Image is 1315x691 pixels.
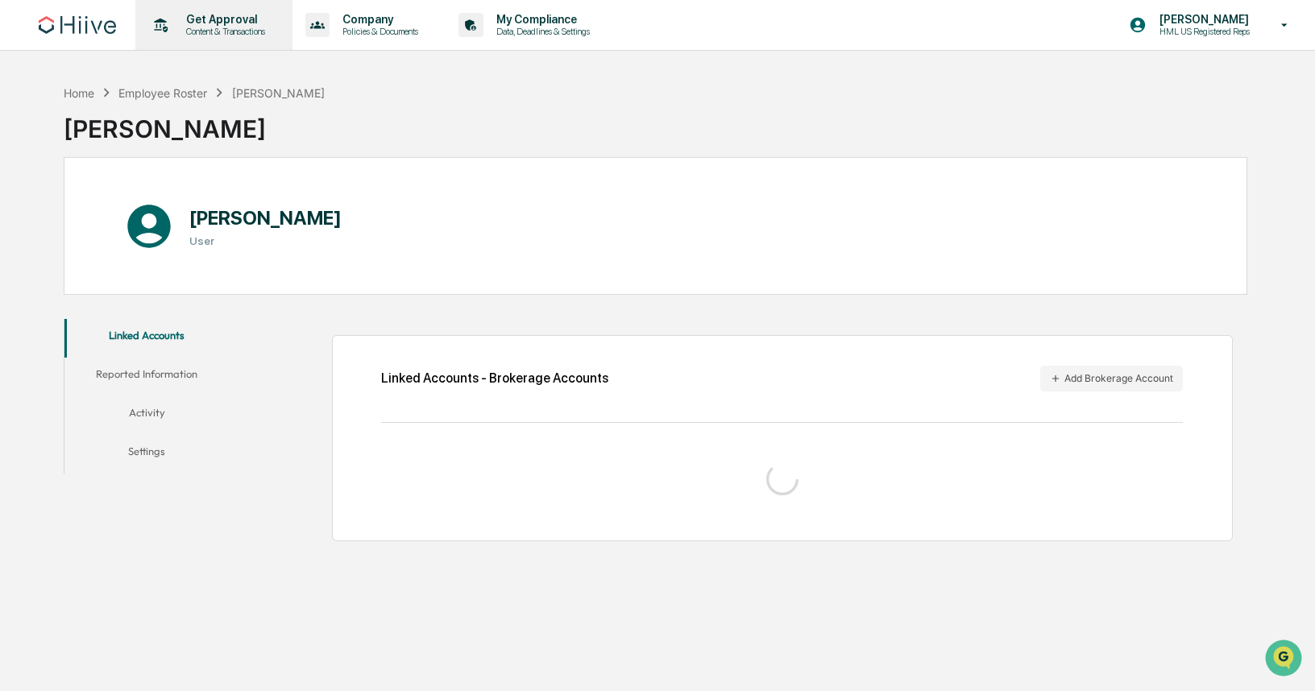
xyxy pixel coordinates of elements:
[16,205,29,217] div: 🖐️
[114,272,195,285] a: Powered byPylon
[189,206,342,230] h1: [PERSON_NAME]
[117,205,130,217] div: 🗄️
[483,13,598,26] p: My Compliance
[133,203,200,219] span: Attestations
[381,370,608,386] div: Linked Accounts - Brokerage Accounts
[64,86,94,100] div: Home
[232,86,325,100] div: [PERSON_NAME]
[483,26,598,37] p: Data, Deadlines & Settings
[118,86,207,100] div: Employee Roster
[1147,13,1258,26] p: [PERSON_NAME]
[32,234,102,250] span: Data Lookup
[1147,26,1258,37] p: HML US Registered Reps
[39,16,116,34] img: logo
[55,123,264,139] div: Start new chat
[274,128,293,147] button: Start new chat
[10,227,108,256] a: 🔎Data Lookup
[16,34,293,60] p: How can we help?
[16,235,29,248] div: 🔎
[1040,366,1183,391] button: Add Brokerage Account
[173,26,273,37] p: Content & Transactions
[110,197,206,226] a: 🗄️Attestations
[64,319,230,474] div: secondary tabs example
[1263,638,1307,681] iframe: Open customer support
[64,319,230,358] button: Linked Accounts
[189,234,342,247] h3: User
[32,203,104,219] span: Preclearance
[64,101,325,143] div: [PERSON_NAME]
[160,273,195,285] span: Pylon
[64,396,230,435] button: Activity
[16,123,45,152] img: 1746055101610-c473b297-6a78-478c-a979-82029cc54cd1
[173,13,273,26] p: Get Approval
[64,435,230,474] button: Settings
[330,26,426,37] p: Policies & Documents
[55,139,204,152] div: We're available if you need us!
[10,197,110,226] a: 🖐️Preclearance
[64,358,230,396] button: Reported Information
[330,13,426,26] p: Company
